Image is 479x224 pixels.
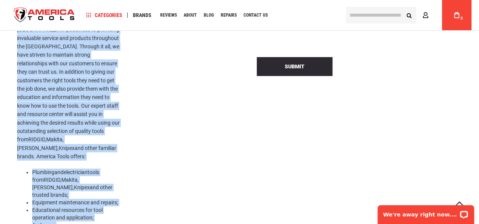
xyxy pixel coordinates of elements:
[8,1,81,29] a: store logo
[32,184,73,190] a: [PERSON_NAME]
[32,169,55,175] a: Plumbing
[59,145,75,151] a: Knipex
[243,13,268,17] span: Contact Us
[74,184,90,190] a: Knipex
[61,177,78,183] a: Makita
[285,63,304,70] span: Submit
[157,10,180,20] a: Reviews
[180,10,200,20] a: About
[32,199,117,205] a: Equipment maintenance and repairs
[257,57,332,76] button: Submit
[184,13,197,17] span: About
[17,145,58,151] a: [PERSON_NAME]
[373,200,479,224] iframe: LiveChat chat widget
[32,206,120,221] li: Educational resources for tool operation and application;
[32,168,120,199] li: and tools from , , , and other trusted brands;
[28,136,45,142] a: RIDGID
[200,10,217,20] a: Blog
[204,13,214,17] span: Blog
[83,10,126,20] a: Categories
[8,1,81,29] img: America Tools
[133,12,151,18] span: Brands
[160,13,177,17] span: Reviews
[46,136,62,142] a: Makita
[221,13,237,17] span: Repairs
[86,12,122,18] span: Categories
[130,10,155,20] a: Brands
[460,16,463,20] span: 0
[32,199,120,206] li: ;
[402,8,416,22] button: Search
[64,169,87,175] a: electrician
[44,177,60,183] a: RIDGID
[217,10,240,20] a: Repairs
[240,10,271,20] a: Contact Us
